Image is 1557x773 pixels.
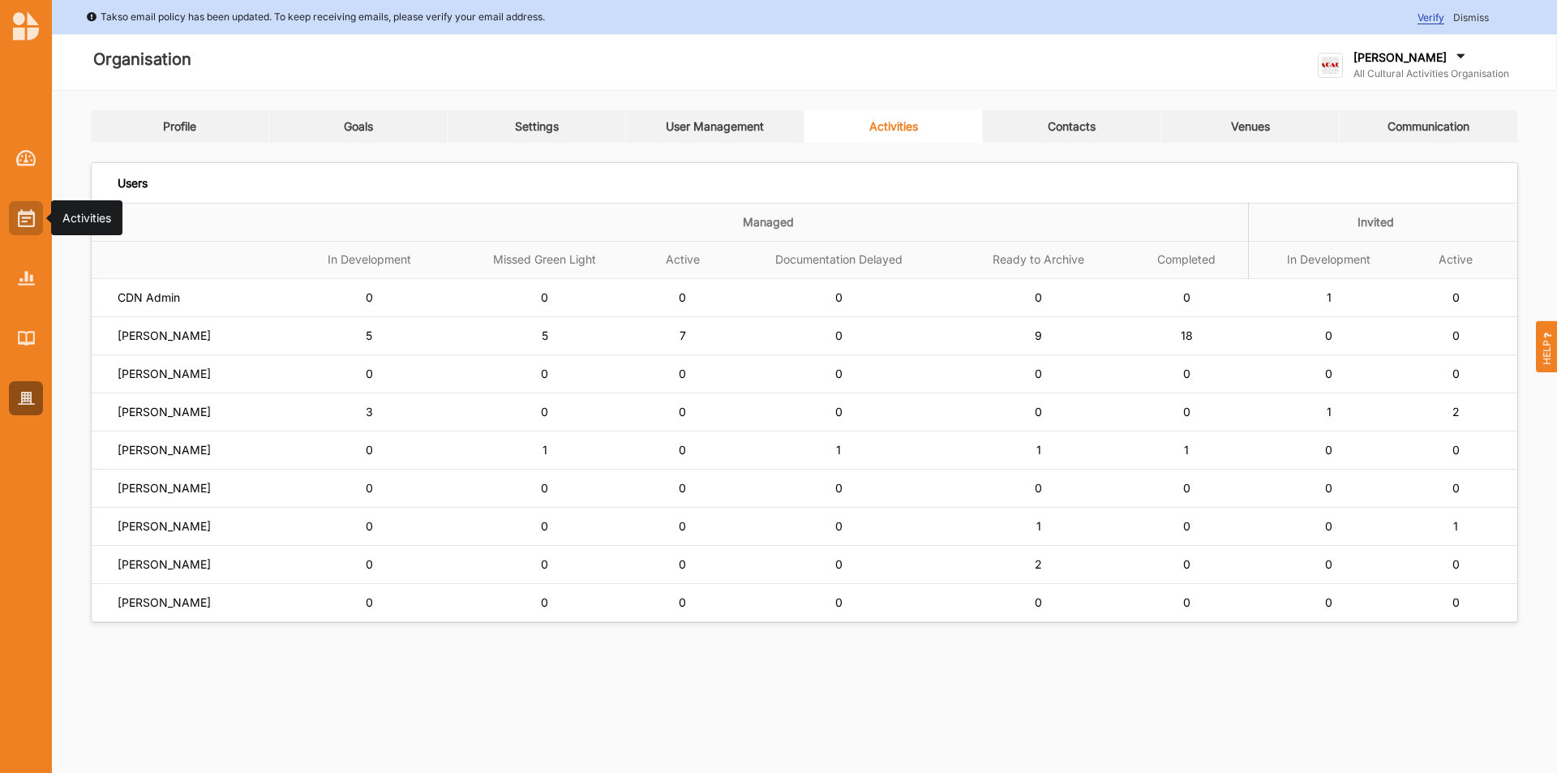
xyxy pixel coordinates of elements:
[1325,519,1332,533] span: 0
[118,176,148,191] div: Users
[835,329,843,342] span: 0
[963,253,1113,267] label: Ready to Archive
[1452,481,1460,495] span: 0
[366,557,373,571] span: 0
[1036,519,1041,533] span: 1
[679,481,686,495] span: 0
[835,519,843,533] span: 0
[300,253,438,267] label: In Development
[836,443,841,457] span: 1
[835,595,843,609] span: 0
[679,519,686,533] span: 0
[515,119,559,134] div: Settings
[1035,595,1042,609] span: 0
[679,367,686,380] span: 0
[1035,481,1042,495] span: 0
[1183,405,1190,419] span: 0
[1183,290,1190,304] span: 0
[366,290,373,304] span: 0
[1325,443,1332,457] span: 0
[18,271,35,285] img: Reports
[1452,405,1460,419] span: 2
[1388,119,1469,134] div: Communication
[118,443,211,457] label: [PERSON_NAME]
[289,204,1248,242] th: Managed
[1183,367,1190,380] span: 0
[835,481,843,495] span: 0
[1421,253,1491,267] label: Active
[679,405,686,419] span: 0
[366,405,373,419] span: 3
[1184,443,1189,457] span: 1
[118,595,211,610] label: [PERSON_NAME]
[366,519,373,533] span: 0
[366,481,373,495] span: 0
[1036,443,1041,457] span: 1
[1035,557,1042,571] span: 2
[1136,253,1236,267] label: Completed
[541,290,548,304] span: 0
[679,595,686,609] span: 0
[118,481,211,496] label: [PERSON_NAME]
[1452,329,1460,342] span: 0
[1260,253,1398,267] label: In Development
[344,119,373,134] div: Goals
[1452,290,1460,304] span: 0
[1353,67,1509,80] label: All Cultural Activities Organisation
[118,329,211,343] label: [PERSON_NAME]
[835,405,843,419] span: 0
[666,119,764,134] div: User Management
[1231,119,1270,134] div: Venues
[1325,367,1332,380] span: 0
[1035,329,1042,342] span: 9
[1035,405,1042,419] span: 0
[1181,329,1193,342] span: 18
[1327,290,1332,304] span: 1
[461,253,628,267] label: Missed Green Light
[163,119,196,134] div: Profile
[1048,119,1096,134] div: Contacts
[118,557,211,572] label: [PERSON_NAME]
[835,290,843,304] span: 0
[1452,443,1460,457] span: 0
[1452,595,1460,609] span: 0
[542,329,548,342] span: 5
[1183,481,1190,495] span: 0
[1327,405,1332,419] span: 1
[93,46,191,73] label: Organisation
[835,557,843,571] span: 0
[1325,595,1332,609] span: 0
[1353,50,1447,65] label: [PERSON_NAME]
[18,392,35,406] img: Organisation
[1452,367,1460,380] span: 0
[9,141,43,175] a: Dashboard
[1248,204,1517,242] th: Invited
[13,11,39,41] img: logo
[1035,367,1042,380] span: 0
[1325,329,1332,342] span: 0
[541,481,548,495] span: 0
[1035,290,1042,304] span: 0
[1325,481,1332,495] span: 0
[679,290,686,304] span: 0
[1453,519,1458,533] span: 1
[541,367,548,380] span: 0
[679,557,686,571] span: 0
[1183,595,1190,609] span: 0
[366,595,373,609] span: 0
[541,595,548,609] span: 0
[366,329,372,342] span: 5
[86,9,545,25] div: Takso email policy has been updated. To keep receiving emails, please verify your email address.
[18,331,35,345] img: Library
[9,201,43,235] a: Activities
[1418,11,1444,24] span: Verify
[736,253,941,267] label: Documentation Delayed
[62,210,111,226] div: Activities
[16,150,36,166] img: Dashboard
[1325,557,1332,571] span: 0
[118,290,180,305] label: CDN Admin
[543,443,547,457] span: 1
[1183,557,1190,571] span: 0
[541,405,548,419] span: 0
[366,367,373,380] span: 0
